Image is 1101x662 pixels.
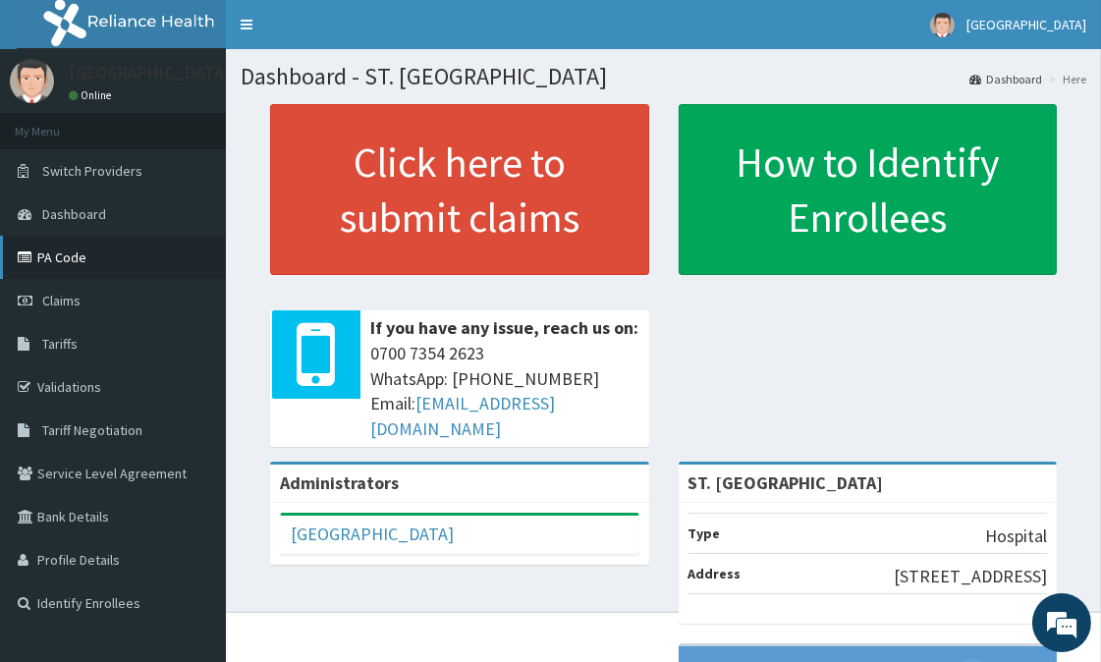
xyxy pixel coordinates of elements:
span: 0700 7354 2623 WhatsApp: [PHONE_NUMBER] Email: [370,341,639,442]
a: Click here to submit claims [270,104,649,275]
strong: ST. [GEOGRAPHIC_DATA] [688,471,884,494]
span: Dashboard [42,205,106,223]
p: [GEOGRAPHIC_DATA] [69,64,231,82]
span: Tariff Negotiation [42,421,142,439]
span: [GEOGRAPHIC_DATA] [966,16,1086,33]
h1: Dashboard - ST. [GEOGRAPHIC_DATA] [241,64,1086,89]
b: Address [688,565,742,582]
span: Tariffs [42,335,78,353]
a: How to Identify Enrollees [679,104,1058,275]
li: Here [1044,71,1086,87]
a: Dashboard [969,71,1042,87]
b: If you have any issue, reach us on: [370,316,638,339]
a: [EMAIL_ADDRESS][DOMAIN_NAME] [370,392,555,440]
a: [GEOGRAPHIC_DATA] [291,523,454,545]
a: Online [69,88,116,102]
p: Hospital [985,524,1047,549]
b: Type [688,524,721,542]
p: [STREET_ADDRESS] [894,564,1047,589]
img: User Image [930,13,955,37]
b: Administrators [280,471,399,494]
span: Switch Providers [42,162,142,180]
img: User Image [10,59,54,103]
span: Claims [42,292,81,309]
